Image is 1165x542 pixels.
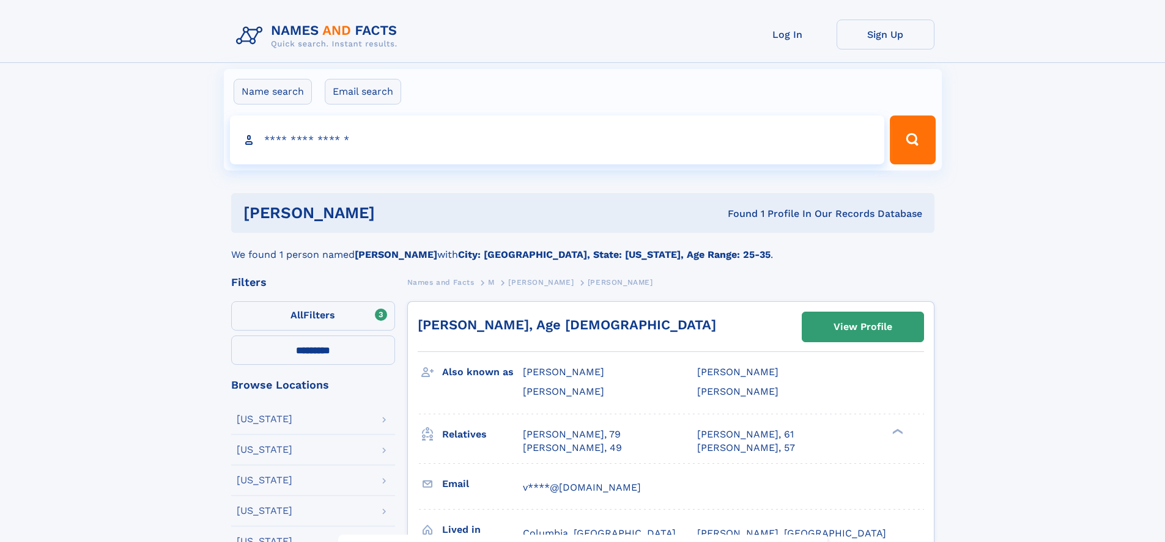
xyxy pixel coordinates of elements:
h3: Lived in [442,519,523,540]
div: Browse Locations [231,379,395,390]
button: Search Button [890,115,935,164]
span: [PERSON_NAME] [697,386,779,397]
a: Sign Up [837,20,934,49]
a: M [488,274,495,290]
h3: Email [442,474,523,494]
h3: Relatives [442,424,523,445]
a: [PERSON_NAME], 57 [697,441,795,455]
div: Filters [231,277,395,288]
span: M [488,278,495,287]
span: [PERSON_NAME] [697,366,779,378]
div: [US_STATE] [237,475,292,485]
label: Filters [231,301,395,331]
a: [PERSON_NAME], Age [DEMOGRAPHIC_DATA] [418,317,716,332]
a: [PERSON_NAME] [508,274,574,290]
div: [US_STATE] [237,414,292,424]
div: We found 1 person named with . [231,233,934,262]
div: ❯ [889,427,904,435]
a: View Profile [802,312,923,342]
span: Columbia, [GEOGRAPHIC_DATA] [523,527,676,539]
div: [US_STATE] [237,506,292,516]
div: Found 1 Profile In Our Records Database [551,207,922,221]
div: View Profile [834,313,892,341]
input: search input [230,115,885,164]
span: [PERSON_NAME] [523,366,604,378]
span: [PERSON_NAME], [GEOGRAPHIC_DATA] [697,527,886,539]
a: Names and Facts [407,274,475,290]
span: [PERSON_NAME] [588,278,653,287]
img: Logo Names and Facts [231,20,407,53]
span: [PERSON_NAME] [523,386,604,397]
h1: [PERSON_NAME] [243,205,552,221]
a: [PERSON_NAME], 79 [523,428,621,441]
label: Email search [325,79,401,104]
b: [PERSON_NAME] [355,249,437,260]
a: [PERSON_NAME], 61 [697,428,794,441]
b: City: [GEOGRAPHIC_DATA], State: [US_STATE], Age Range: 25-35 [458,249,771,260]
span: All [290,309,303,321]
label: Name search [234,79,312,104]
a: Log In [739,20,837,49]
div: [US_STATE] [237,445,292,455]
span: [PERSON_NAME] [508,278,574,287]
a: [PERSON_NAME], 49 [523,441,622,455]
h3: Also known as [442,362,523,383]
